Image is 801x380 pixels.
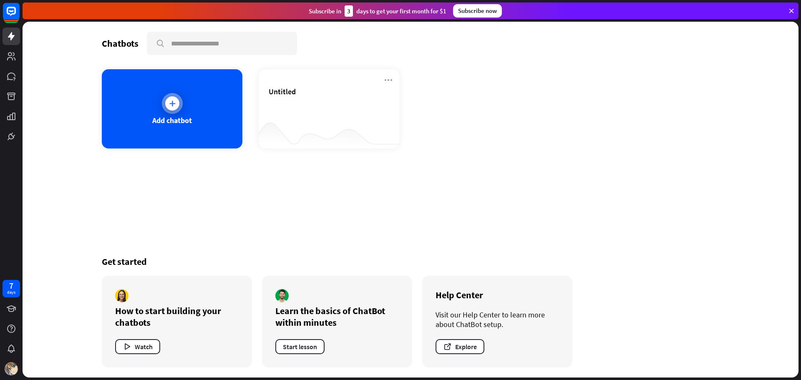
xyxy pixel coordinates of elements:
div: Help Center [436,289,559,301]
div: Get started [102,256,719,267]
div: How to start building your chatbots [115,305,239,328]
div: Subscribe now [453,4,502,18]
div: Chatbots [102,38,139,49]
div: Add chatbot [152,116,192,125]
div: Subscribe in days to get your first month for $1 [309,5,446,17]
div: days [7,289,15,295]
a: 7 days [3,280,20,297]
img: author [115,289,128,302]
img: author [275,289,289,302]
button: Start lesson [275,339,325,354]
div: Learn the basics of ChatBot within minutes [275,305,399,328]
button: Open LiveChat chat widget [7,3,32,28]
button: Watch [115,339,160,354]
button: Explore [436,339,484,354]
div: 3 [345,5,353,17]
span: Untitled [269,87,296,96]
div: 7 [9,282,13,289]
div: Visit our Help Center to learn more about ChatBot setup. [436,310,559,329]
